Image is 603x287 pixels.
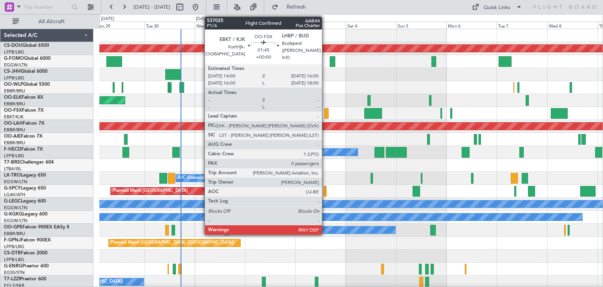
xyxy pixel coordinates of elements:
[4,134,42,139] a: OO-AIEFalcon 7X
[4,179,27,185] a: EGGW/LTN
[4,218,27,224] a: EGGW/LTN
[4,95,43,100] a: OO-ELKFalcon 8X
[4,192,25,198] a: LGAV/ATH
[4,251,48,256] a: CS-DTRFalcon 2000
[4,62,27,68] a: EGGW/LTN
[4,82,23,87] span: OO-WLP
[94,22,144,29] div: Mon 29
[113,185,188,197] div: Planned Maint [GEOGRAPHIC_DATA]
[4,205,27,211] a: EGGW/LTN
[4,69,21,74] span: CS-JHH
[4,199,21,204] span: G-LEGC
[4,231,25,237] a: EBBR/BRU
[484,4,510,12] div: Quick Links
[295,22,345,29] div: Fri 3
[24,1,69,13] input: Trip Number
[4,88,25,94] a: EBBR/BRU
[4,75,24,81] a: LFPB/LBG
[396,22,446,29] div: Sun 5
[4,257,24,263] a: LFPB/LBG
[4,69,48,74] a: CS-JHHGlobal 6000
[4,225,22,230] span: OO-GPE
[547,22,598,29] div: Wed 8
[4,251,21,256] span: CS-DTR
[4,82,50,87] a: OO-WLPGlobal 5500
[4,49,24,55] a: LFPB/LBG
[4,121,44,126] a: OO-LAHFalcon 7X
[4,212,48,217] a: G-KGKGLegacy 600
[4,134,21,139] span: OO-AIE
[4,160,54,165] a: T7-BREChallenger 604
[4,43,49,48] a: CS-DOUGlobal 6500
[4,199,46,204] a: G-LEGCLegacy 600
[4,127,25,133] a: EBBR/BRU
[9,15,85,28] button: All Aircraft
[285,146,303,158] div: No Crew
[4,186,21,191] span: G-SPCY
[4,225,69,230] a: OO-GPEFalcon 900EX EASy II
[133,4,170,11] span: [DATE] - [DATE]
[144,22,195,29] div: Tue 30
[268,1,315,13] button: Refresh
[4,212,22,217] span: G-KGKG
[4,108,22,113] span: OO-FSX
[280,4,313,10] span: Refresh
[4,114,24,120] a: EBKT/KJK
[4,277,20,281] span: T7-LZZI
[247,224,281,236] div: No Crew Malaga
[4,147,21,152] span: F-HECD
[446,22,497,29] div: Mon 6
[4,270,25,276] a: EGSS/STN
[4,43,22,48] span: CS-DOU
[4,153,24,159] a: LFPB/LBG
[4,238,21,243] span: F-GPNJ
[4,173,21,178] span: LX-TRO
[20,19,83,24] span: All Aircraft
[468,1,526,13] button: Quick Links
[4,95,22,100] span: OO-ELK
[4,277,46,281] a: T7-LZZIPraetor 600
[497,22,547,29] div: Tue 7
[4,160,20,165] span: T7-BRE
[4,238,51,243] a: F-GPNJFalcon 900EX
[178,172,210,184] div: A/C Unavailable
[4,108,44,113] a: OO-FSXFalcon 7X
[4,121,23,126] span: OO-LAH
[346,22,396,29] div: Sat 4
[4,264,49,269] a: G-ENRGPraetor 600
[228,81,285,93] div: Planned Maint Milan (Linate)
[4,56,51,61] a: G-FOMOGlobal 6000
[101,16,114,22] div: [DATE]
[111,237,234,249] div: Planned Maint [GEOGRAPHIC_DATA] ([GEOGRAPHIC_DATA])
[4,140,25,146] a: EBBR/BRU
[4,166,22,172] a: LTBA/ISL
[4,56,24,61] span: G-FOMO
[4,244,24,250] a: LFPB/LBG
[195,22,245,29] div: Wed 1
[4,147,43,152] a: F-HECDFalcon 7X
[4,173,46,178] a: LX-TROLegacy 650
[4,101,25,107] a: EBBR/BRU
[245,22,295,29] div: Thu 2
[196,16,209,22] div: [DATE]
[4,186,46,191] a: G-SPCYLegacy 650
[4,264,22,269] span: G-ENRG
